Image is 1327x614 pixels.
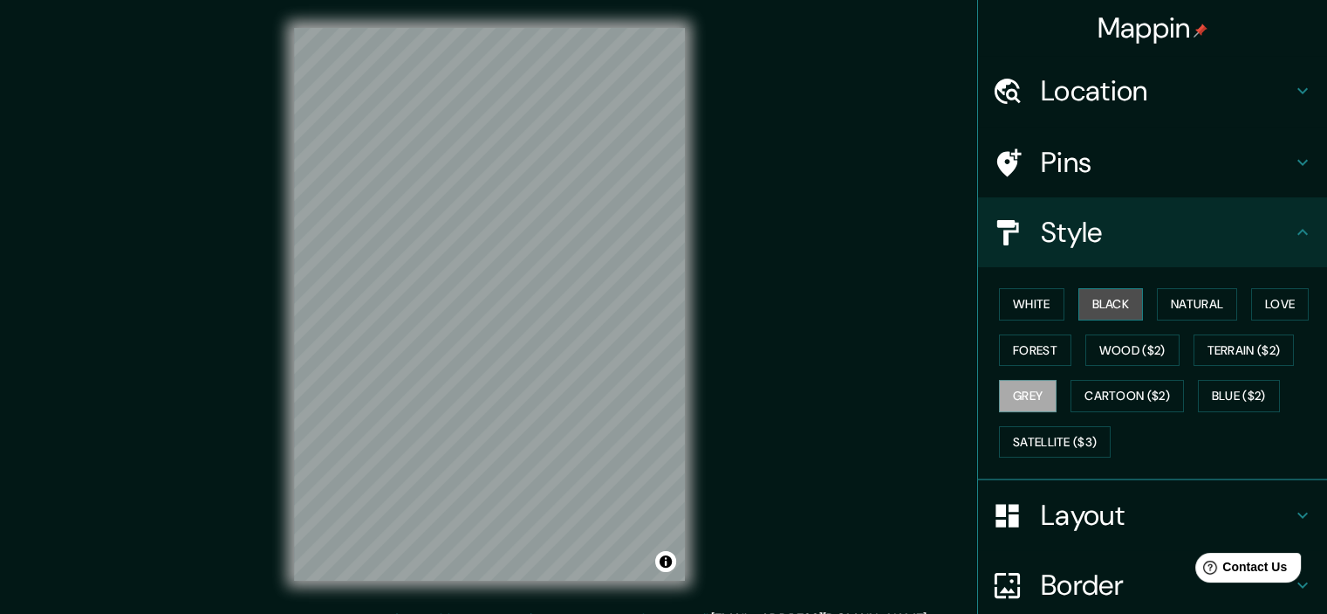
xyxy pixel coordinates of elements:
button: Toggle attribution [655,551,676,572]
canvas: Map [294,28,685,581]
button: Grey [999,380,1057,412]
h4: Location [1041,73,1292,108]
iframe: Help widget launcher [1172,546,1308,595]
button: Terrain ($2) [1194,335,1295,367]
h4: Border [1041,568,1292,603]
h4: Style [1041,215,1292,250]
button: Blue ($2) [1198,380,1280,412]
h4: Layout [1041,498,1292,533]
button: Love [1251,288,1309,321]
button: Black [1078,288,1144,321]
button: Satellite ($3) [999,426,1111,459]
button: White [999,288,1064,321]
div: Location [978,56,1327,126]
div: Layout [978,480,1327,550]
div: Style [978,197,1327,267]
button: Cartoon ($2) [1070,380,1184,412]
button: Natural [1157,288,1237,321]
button: Forest [999,335,1071,367]
h4: Pins [1041,145,1292,180]
div: Pins [978,128,1327,197]
button: Wood ($2) [1085,335,1180,367]
h4: Mappin [1098,10,1208,45]
img: pin-icon.png [1194,24,1207,38]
